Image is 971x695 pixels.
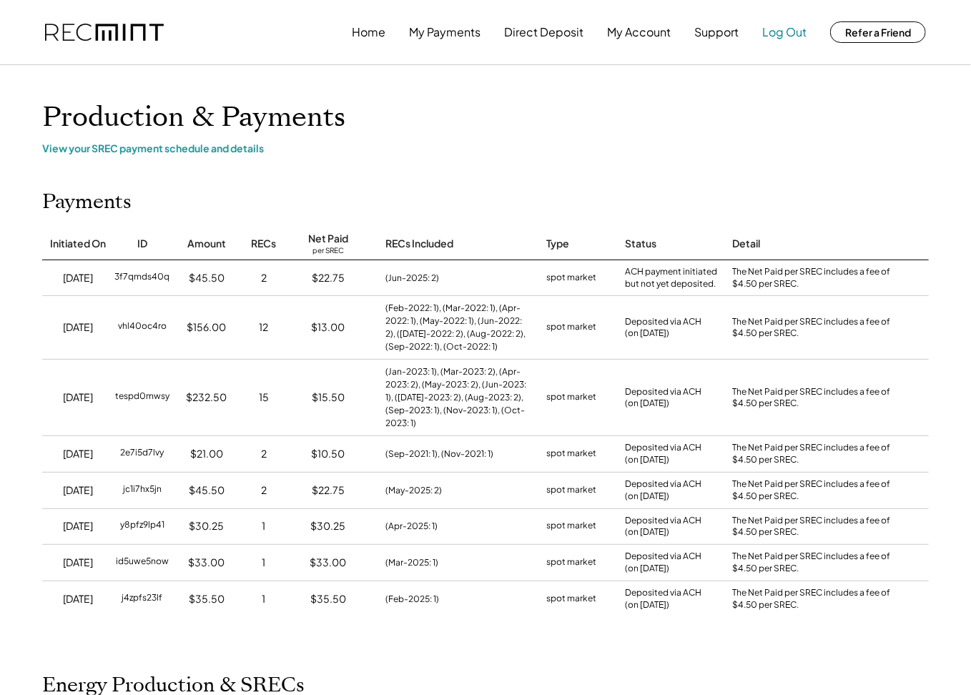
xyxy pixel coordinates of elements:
div: The Net Paid per SREC includes a fee of $4.50 per SREC. [732,587,897,611]
div: 2 [261,271,267,285]
div: Initiated On [50,237,106,251]
button: Direct Deposit [504,18,583,46]
img: recmint-logotype%403x.png [45,24,164,41]
div: 2e7i5d7lvy [121,447,164,461]
div: Deposited via ACH (on [DATE]) [625,316,701,340]
div: 1 [262,592,266,606]
div: tespd0mwsy [115,390,169,405]
div: y8pfz9lp41 [120,519,164,533]
div: (Jan-2023: 1), (Mar-2023: 2), (Apr-2023: 2), (May-2023: 2), (Jun-2023: 1), ([DATE]-2023: 2), (Aug... [385,365,532,430]
div: RECs [252,237,277,251]
div: RECs Included [385,237,453,251]
div: The Net Paid per SREC includes a fee of $4.50 per SREC. [732,551,897,575]
div: [DATE] [63,271,93,285]
div: spot market [546,271,596,285]
div: 15 [259,390,269,405]
div: spot market [546,320,596,335]
div: ID [137,237,147,251]
div: [DATE] [63,447,93,461]
div: $232.50 [187,390,227,405]
div: Type [546,237,569,251]
div: Deposited via ACH (on [DATE]) [625,587,701,611]
div: 1 [262,556,266,570]
div: $156.00 [187,320,227,335]
div: The Net Paid per SREC includes a fee of $4.50 per SREC. [732,386,897,410]
div: [DATE] [63,592,93,606]
div: $21.00 [190,447,223,461]
div: Detail [732,237,760,251]
button: Support [694,18,739,46]
div: The Net Paid per SREC includes a fee of $4.50 per SREC. [732,478,897,503]
div: (Jun-2025: 2) [385,272,439,285]
div: (Sep-2021: 1), (Nov-2021: 1) [385,448,493,460]
div: [DATE] [63,320,93,335]
div: spot market [546,592,596,606]
div: View your SREC payment schedule and details [42,142,929,154]
div: 12 [260,320,269,335]
div: $35.50 [189,592,225,606]
div: ACH payment initiated but not yet deposited. [625,266,718,290]
div: per SREC [312,246,344,257]
div: $13.00 [312,320,345,335]
div: $45.50 [189,271,225,285]
div: [DATE] [63,390,93,405]
div: 3f7qmds40q [115,271,170,285]
div: 2 [261,483,267,498]
button: Log Out [762,18,807,46]
div: $10.50 [312,447,345,461]
div: spot market [546,483,596,498]
button: Refer a Friend [830,21,926,43]
div: $30.25 [189,519,225,533]
div: spot market [546,519,596,533]
div: The Net Paid per SREC includes a fee of $4.50 per SREC. [732,266,897,290]
button: My Payments [409,18,480,46]
div: $15.50 [312,390,345,405]
div: 2 [261,447,267,461]
div: $33.00 [310,556,347,570]
div: (Feb-2022: 1), (Mar-2022: 1), (Apr-2022: 1), (May-2022: 1), (Jun-2022: 2), ([DATE]-2022: 2), (Aug... [385,302,532,353]
div: j4zpfs23lf [122,592,163,606]
h2: Payments [42,190,132,215]
div: [DATE] [63,483,93,498]
button: My Account [607,18,671,46]
div: Amount [187,237,226,251]
div: (Apr-2025: 1) [385,520,438,533]
div: Deposited via ACH (on [DATE]) [625,478,701,503]
div: Net Paid [308,232,348,246]
div: $30.25 [311,519,346,533]
div: $22.75 [312,271,345,285]
div: Deposited via ACH (on [DATE]) [625,386,701,410]
div: $33.00 [189,556,225,570]
div: spot market [546,556,596,570]
div: Deposited via ACH (on [DATE]) [625,515,701,539]
div: (Feb-2025: 1) [385,593,439,606]
div: Deposited via ACH (on [DATE]) [625,551,701,575]
div: $35.50 [310,592,346,606]
div: jc1i7hx5jn [123,483,162,498]
div: [DATE] [63,556,93,570]
div: The Net Paid per SREC includes a fee of $4.50 per SREC. [732,316,897,340]
div: $22.75 [312,483,345,498]
div: (Mar-2025: 1) [385,556,438,569]
div: $45.50 [189,483,225,498]
div: The Net Paid per SREC includes a fee of $4.50 per SREC. [732,515,897,539]
div: vhl40oc4ro [118,320,167,335]
div: Deposited via ACH (on [DATE]) [625,442,701,466]
div: spot market [546,447,596,461]
div: spot market [546,390,596,405]
div: 1 [262,519,266,533]
h1: Production & Payments [42,101,929,134]
div: (May-2025: 2) [385,484,442,497]
div: Status [625,237,656,251]
button: Home [352,18,385,46]
div: id5uwe5now [116,556,169,570]
div: The Net Paid per SREC includes a fee of $4.50 per SREC. [732,442,897,466]
div: [DATE] [63,519,93,533]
